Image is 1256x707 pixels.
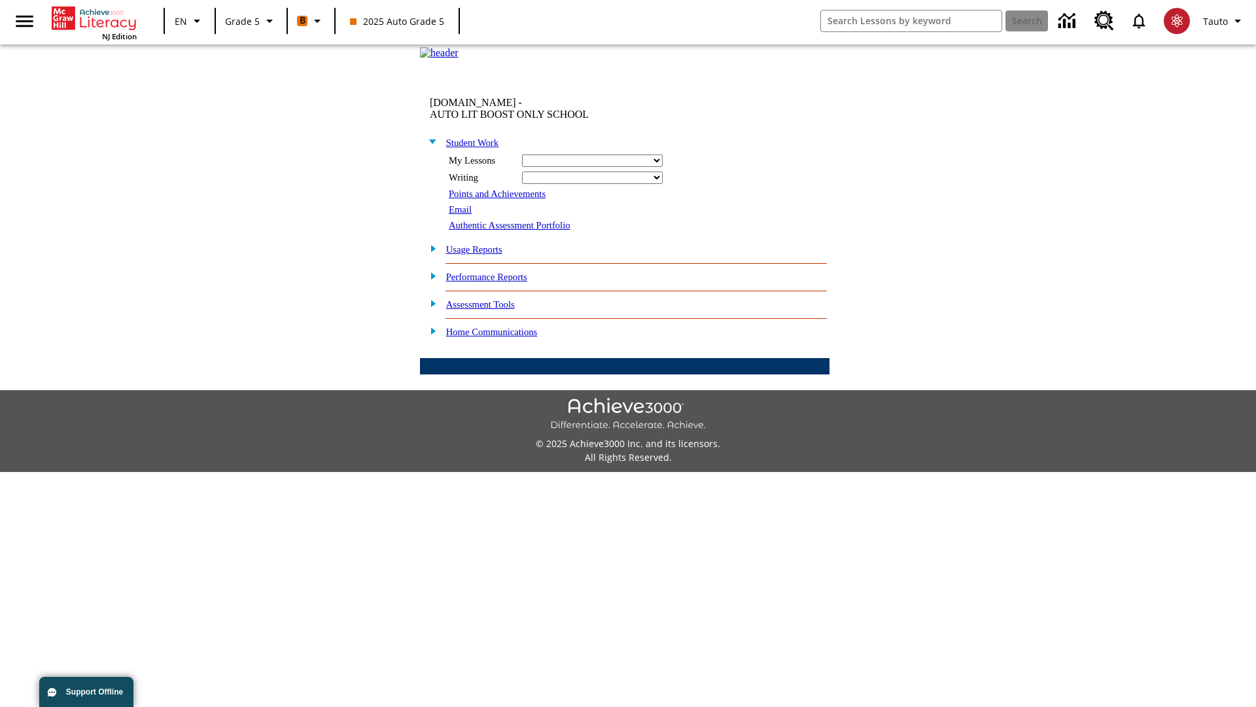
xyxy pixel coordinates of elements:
div: Home [52,4,137,41]
img: plus.gif [423,242,437,254]
span: EN [175,14,187,28]
span: B [300,12,305,29]
img: Achieve3000 Differentiate Accelerate Achieve [550,398,706,431]
button: Open side menu [5,2,44,41]
a: Notifications [1122,4,1156,38]
img: plus.gif [423,297,437,309]
img: plus.gif [423,325,437,336]
button: Boost Class color is orange. Change class color [292,9,330,33]
button: Select a new avatar [1156,4,1198,38]
a: Data Center [1051,3,1087,39]
a: Email [449,204,472,215]
input: search field [821,10,1002,31]
button: Support Offline [39,677,133,707]
a: Resource Center, Will open in new tab [1087,3,1122,39]
span: Grade 5 [225,14,260,28]
span: 2025 Auto Grade 5 [350,14,444,28]
a: Home Communications [446,327,538,337]
button: Profile/Settings [1198,9,1251,33]
span: Support Offline [66,687,123,697]
button: Grade: Grade 5, Select a grade [220,9,283,33]
a: Performance Reports [446,272,527,282]
span: Tauto [1203,14,1228,28]
img: minus.gif [423,136,437,147]
a: Usage Reports [446,244,502,255]
span: NJ Edition [102,31,137,41]
img: header [420,47,459,59]
button: Language: EN, Select a language [169,9,211,33]
img: avatar image [1164,8,1190,34]
a: Points and Achievements [449,189,546,199]
div: My Lessons [449,155,514,166]
a: Student Work [446,137,498,148]
a: Assessment Tools [446,299,515,310]
img: plus.gif [423,270,437,281]
div: Writing [449,172,514,183]
nobr: AUTO LIT BOOST ONLY SCHOOL [430,109,589,120]
td: [DOMAIN_NAME] - [430,97,671,120]
a: Authentic Assessment Portfolio [449,220,570,230]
